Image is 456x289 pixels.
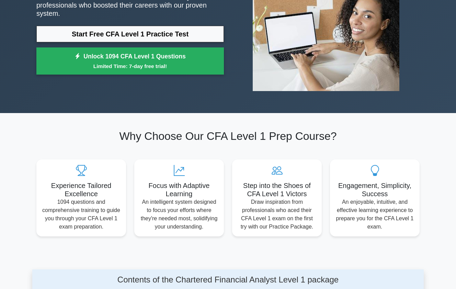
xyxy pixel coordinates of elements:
[238,198,316,231] p: Draw inspiration from professionals who aced their CFA Level 1 exam on the first try with our Pra...
[140,198,218,231] p: An intelligent system designed to focus your efforts where they're needed most, solidifying your ...
[90,275,367,285] h4: Contents of the Chartered Financial Analyst Level 1 package
[36,130,420,143] h2: Why Choose Our CFA Level 1 Prep Course?
[42,198,121,231] p: 1094 questions and comprehensive training to guide you through your CFA Level 1 exam preparation.
[42,181,121,198] h5: Experience Tailored Excellence
[45,62,215,70] small: Limited Time: 7-day free trial!
[335,198,414,231] p: An enjoyable, intuitive, and effective learning experience to prepare you for the CFA Level 1 exam.
[238,181,316,198] h5: Step into the Shoes of CFA Level 1 Victors
[36,47,224,75] a: Unlock 1094 CFA Level 1 QuestionsLimited Time: 7-day free trial!
[335,181,414,198] h5: Engagement, Simplicity, Success
[36,26,224,42] a: Start Free CFA Level 1 Practice Test
[140,181,218,198] h5: Focus with Adaptive Learning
